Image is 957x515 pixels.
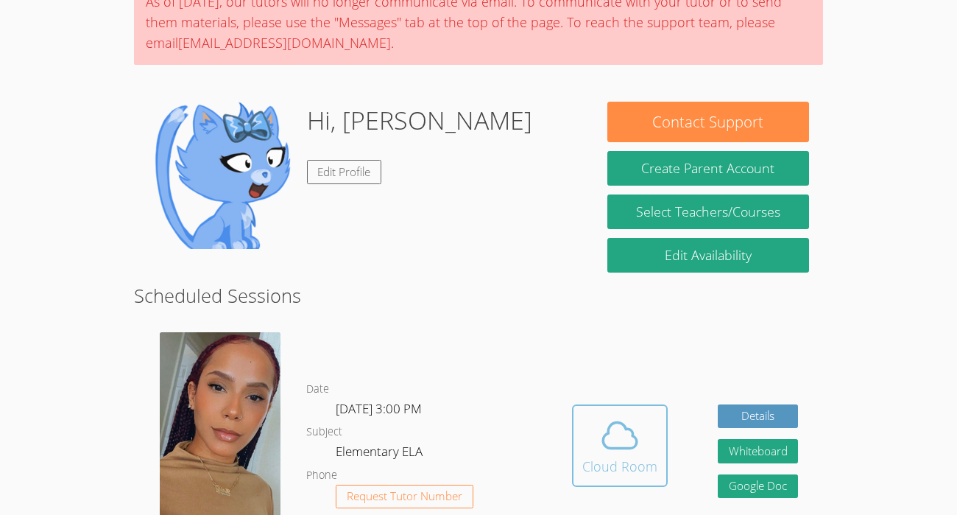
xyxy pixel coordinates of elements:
a: Select Teachers/Courses [607,195,810,229]
button: Request Tutor Number [336,485,473,509]
dt: Phone [306,466,337,485]
div: Cloud Room [582,456,657,477]
dd: Elementary ELA [336,441,425,466]
h2: Scheduled Sessions [134,281,823,309]
span: [DATE] 3:00 PM [336,400,422,417]
span: Request Tutor Number [347,491,462,502]
button: Cloud Room [572,404,668,487]
a: Edit Availability [607,238,810,273]
dt: Date [306,380,329,399]
h1: Hi, [PERSON_NAME] [307,102,532,139]
a: Details [718,404,799,429]
a: Google Doc [718,474,799,499]
button: Contact Support [607,102,810,142]
dt: Subject [306,423,342,441]
img: default.png [148,102,295,249]
button: Whiteboard [718,439,799,463]
a: Edit Profile [307,160,382,184]
button: Create Parent Account [607,151,810,186]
